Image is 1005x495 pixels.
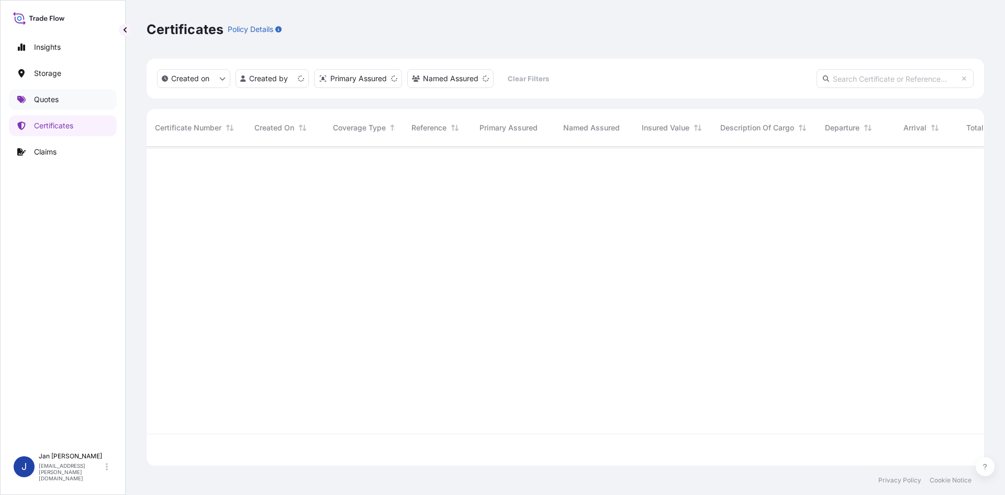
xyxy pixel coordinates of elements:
[903,123,926,133] span: Arrival
[228,24,273,35] p: Policy Details
[878,476,921,485] a: Privacy Policy
[224,122,236,134] button: Sort
[929,122,941,134] button: Sort
[862,122,874,134] button: Sort
[796,122,809,134] button: Sort
[34,94,59,105] p: Quotes
[9,141,117,162] a: Claims
[563,123,620,133] span: Named Assured
[691,122,704,134] button: Sort
[296,122,309,134] button: Sort
[171,73,209,84] p: Created on
[333,123,386,133] span: Coverage Type
[9,89,117,110] a: Quotes
[147,21,224,38] p: Certificates
[249,73,288,84] p: Created by
[34,68,61,79] p: Storage
[930,476,971,485] a: Cookie Notice
[720,123,794,133] span: Description Of Cargo
[236,69,309,88] button: createdBy Filter options
[642,123,689,133] span: Insured Value
[411,123,446,133] span: Reference
[34,120,73,131] p: Certificates
[423,73,478,84] p: Named Assured
[479,123,538,133] span: Primary Assured
[825,123,859,133] span: Departure
[966,123,984,133] span: Total
[330,73,387,84] p: Primary Assured
[21,461,27,472] span: J
[508,73,549,84] p: Clear Filters
[817,69,974,88] input: Search Certificate or Reference...
[314,69,402,88] button: distributor Filter options
[254,123,294,133] span: Created On
[449,122,461,134] button: Sort
[9,37,117,58] a: Insights
[39,452,104,460] p: Jan [PERSON_NAME]
[34,42,61,52] p: Insights
[34,147,57,157] p: Claims
[499,70,557,87] button: Clear Filters
[157,69,230,88] button: createdOn Filter options
[39,463,104,481] p: [EMAIL_ADDRESS][PERSON_NAME][DOMAIN_NAME]
[9,63,117,84] a: Storage
[388,122,400,134] button: Sort
[407,69,494,88] button: cargoOwner Filter options
[155,123,221,133] span: Certificate Number
[9,115,117,136] a: Certificates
